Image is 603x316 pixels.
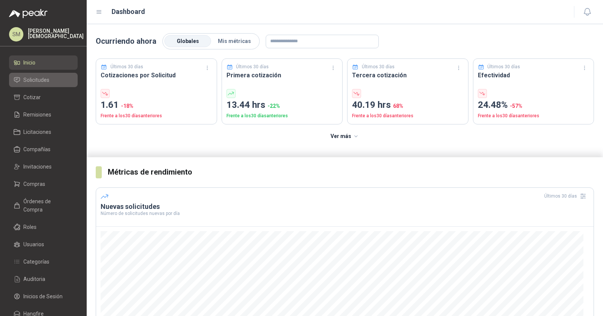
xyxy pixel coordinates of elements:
a: Roles [9,220,78,234]
p: Últimos 30 días [236,63,269,71]
span: Remisiones [23,110,51,119]
p: Frente a los 30 días anteriores [227,112,338,120]
a: Compañías [9,142,78,156]
p: Número de solicitudes nuevas por día [101,211,589,216]
span: Solicitudes [23,76,49,84]
span: Compras [23,180,45,188]
span: Invitaciones [23,163,52,171]
a: Licitaciones [9,125,78,139]
p: Últimos 30 días [487,63,520,71]
p: Frente a los 30 días anteriores [352,112,464,120]
span: Cotizar [23,93,41,101]
span: Órdenes de Compra [23,197,70,214]
a: Categorías [9,255,78,269]
a: Invitaciones [9,160,78,174]
p: 24.48% [478,98,589,112]
p: [PERSON_NAME] [DEMOGRAPHIC_DATA] [28,28,84,39]
div: Últimos 30 días [544,190,589,202]
a: Inicio [9,55,78,70]
span: Inicio [23,58,35,67]
p: Frente a los 30 días anteriores [101,112,212,120]
a: Usuarios [9,237,78,252]
p: Frente a los 30 días anteriores [478,112,589,120]
span: -22 % [268,103,280,109]
p: 40.19 hrs [352,98,464,112]
span: Licitaciones [23,128,51,136]
span: Mis métricas [218,38,251,44]
span: Auditoria [23,275,45,283]
a: Remisiones [9,107,78,122]
span: Inicios de Sesión [23,292,63,301]
span: -57 % [510,103,522,109]
button: Ver más [326,129,364,144]
div: SM [9,27,23,41]
h3: Primera cotización [227,71,338,80]
h3: Tercera cotización [352,71,464,80]
p: Últimos 30 días [362,63,395,71]
h3: Efectividad [478,71,589,80]
a: Cotizar [9,90,78,104]
a: Compras [9,177,78,191]
a: Auditoria [9,272,78,286]
span: Globales [177,38,199,44]
span: Usuarios [23,240,44,249]
a: Órdenes de Compra [9,194,78,217]
h3: Nuevas solicitudes [101,202,589,211]
p: Últimos 30 días [110,63,143,71]
span: Categorías [23,258,49,266]
span: 68 % [393,103,403,109]
span: -18 % [121,103,133,109]
h3: Métricas de rendimiento [108,166,594,178]
img: Logo peakr [9,9,47,18]
a: Solicitudes [9,73,78,87]
span: Roles [23,223,37,231]
p: 13.44 hrs [227,98,338,112]
span: Compañías [23,145,51,153]
h3: Cotizaciones por Solicitud [101,71,212,80]
p: 1.61 [101,98,212,112]
h1: Dashboard [112,6,145,17]
p: Ocurriendo ahora [96,35,156,47]
a: Inicios de Sesión [9,289,78,304]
